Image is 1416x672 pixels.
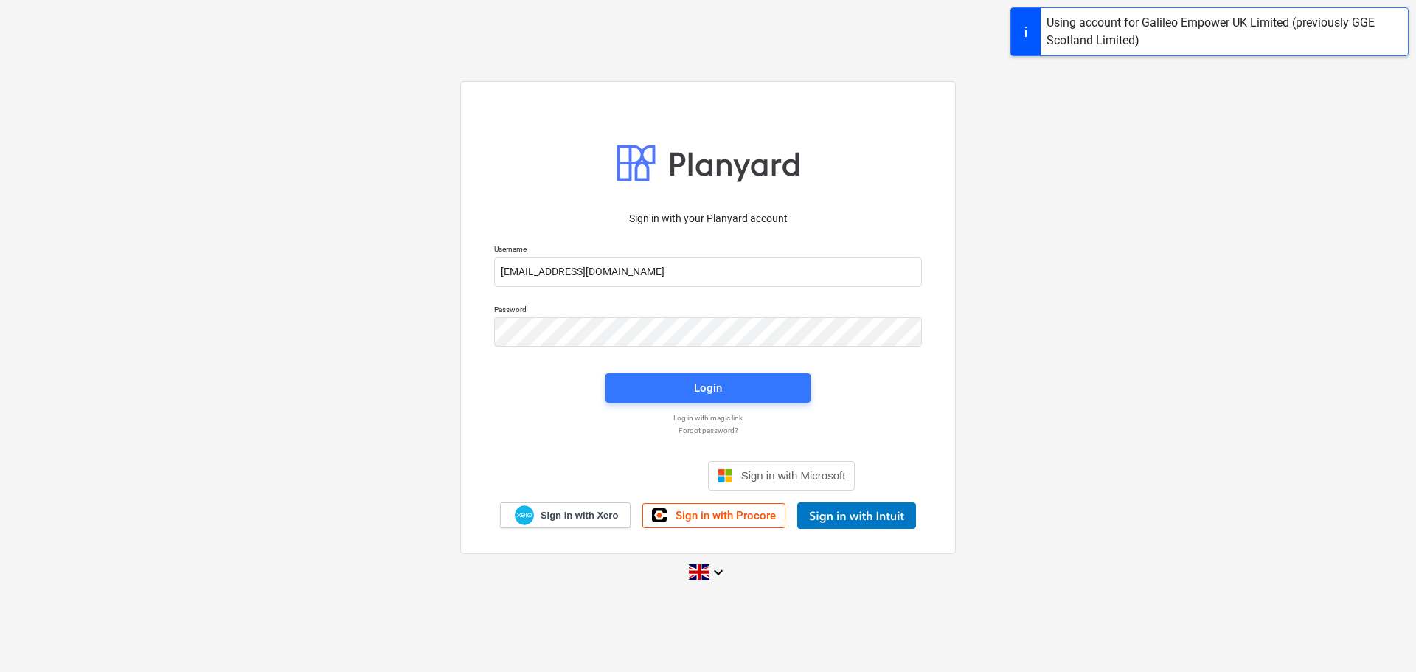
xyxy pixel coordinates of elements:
[694,378,722,398] div: Login
[605,373,811,403] button: Login
[741,469,846,482] span: Sign in with Microsoft
[676,509,776,522] span: Sign in with Procore
[642,503,785,528] a: Sign in with Procore
[487,413,929,423] a: Log in with magic link
[718,468,732,483] img: Microsoft logo
[554,460,704,492] iframe: Sign in with Google Button
[487,426,929,435] a: Forgot password?
[541,509,618,522] span: Sign in with Xero
[1047,14,1402,49] div: Using account for Galileo Empower UK Limited (previously GGE Scotland Limited)
[709,564,727,581] i: keyboard_arrow_down
[494,244,922,257] p: Username
[494,211,922,226] p: Sign in with your Planyard account
[500,502,631,528] a: Sign in with Xero
[494,257,922,287] input: Username
[515,505,534,525] img: Xero logo
[494,305,922,317] p: Password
